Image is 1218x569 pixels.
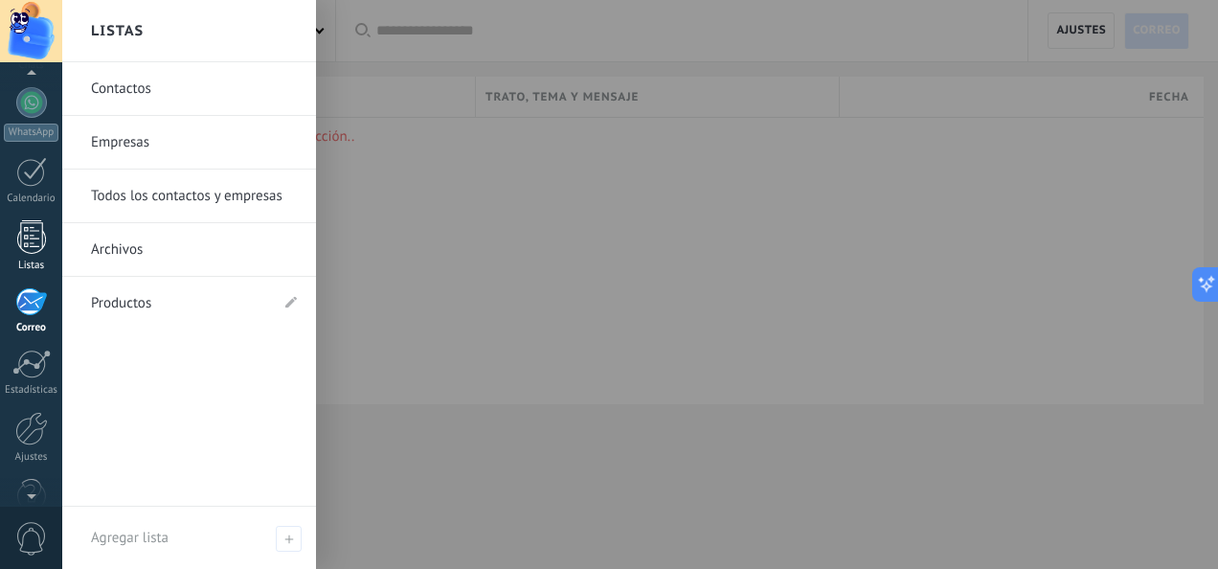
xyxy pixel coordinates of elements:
[4,124,58,142] div: WhatsApp
[4,322,59,334] div: Correo
[276,526,302,552] span: Agregar lista
[4,384,59,397] div: Estadísticas
[91,1,144,61] h2: Listas
[91,529,169,547] span: Agregar lista
[4,193,59,205] div: Calendario
[4,451,59,464] div: Ajustes
[91,116,297,170] a: Empresas
[91,62,297,116] a: Contactos
[91,277,268,330] a: Productos
[4,260,59,272] div: Listas
[91,223,297,277] a: Archivos
[91,170,297,223] a: Todos los contactos y empresas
